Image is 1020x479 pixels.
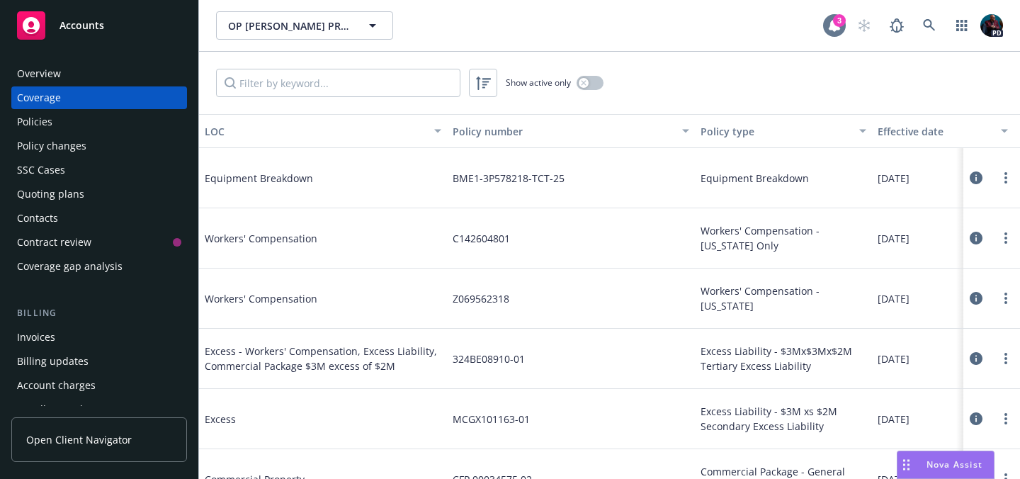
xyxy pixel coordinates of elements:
a: Accounts [11,6,187,45]
span: Workers' Compensation [205,291,417,306]
a: Billing updates [11,350,187,373]
a: SSC Cases [11,159,187,181]
button: Policy type [695,114,872,148]
a: Search [915,11,943,40]
span: BME1-3P578218-TCT-25 [453,171,565,186]
div: Billing updates [17,350,89,373]
span: [DATE] [878,291,909,306]
button: LOC [199,114,447,148]
button: Effective date [872,114,1014,148]
a: Switch app [948,11,976,40]
span: Nova Assist [926,458,982,470]
div: Contract review [17,231,91,254]
span: [DATE] [878,351,909,366]
a: more [997,350,1014,367]
span: Workers' Compensation [205,231,417,246]
div: SSC Cases [17,159,65,181]
button: Policy number [447,114,695,148]
div: Policy number [453,124,674,139]
a: more [997,290,1014,307]
button: Nova Assist [897,451,994,479]
a: Contract review [11,231,187,254]
div: Contacts [17,207,58,230]
a: Contacts [11,207,187,230]
input: Filter by keyword... [216,69,460,97]
span: C142604801 [453,231,510,246]
div: Coverage gap analysis [17,255,123,278]
div: Coverage [17,86,61,109]
a: Installment plans [11,398,187,421]
span: Open Client Navigator [26,432,132,447]
span: Equipment Breakdown [205,171,417,186]
a: Invoices [11,326,187,349]
div: Billing [11,306,187,320]
a: Overview [11,62,187,85]
span: Z069562318 [453,291,509,306]
span: OP [PERSON_NAME] PRODUCE CO INC [228,18,351,33]
span: Workers' Compensation - [US_STATE] [701,283,866,313]
a: Policy changes [11,135,187,157]
div: Invoices [17,326,55,349]
span: [DATE] [878,171,909,186]
a: Report a Bug [883,11,911,40]
a: more [997,230,1014,247]
div: Policies [17,111,52,133]
span: Excess [205,412,417,427]
a: Account charges [11,374,187,397]
div: 3 [833,14,846,27]
a: more [997,169,1014,186]
div: Drag to move [897,451,915,478]
span: Equipment Breakdown [701,171,809,186]
a: Quoting plans [11,183,187,205]
a: Start snowing [850,11,878,40]
span: [DATE] [878,412,909,427]
span: Excess - Workers' Compensation, Excess Liability, Commercial Package $3M excess of $2M [205,344,441,373]
div: Policy changes [17,135,86,157]
a: Policies [11,111,187,133]
div: Overview [17,62,61,85]
span: Excess Liability - $3Mx$3Mx$2M Tertiary Excess Liability [701,344,866,373]
a: more [997,410,1014,427]
span: Workers' Compensation - [US_STATE] Only [701,223,866,253]
div: Account charges [17,374,96,397]
button: OP [PERSON_NAME] PRODUCE CO INC [216,11,393,40]
div: Policy type [701,124,851,139]
span: Accounts [59,20,104,31]
span: Show active only [506,77,571,89]
div: Quoting plans [17,183,84,205]
span: MCGX101163-01 [453,412,530,427]
span: [DATE] [878,231,909,246]
a: Coverage [11,86,187,109]
span: Excess Liability - $3M xs $2M Secondary Excess Liability [701,404,866,434]
a: Coverage gap analysis [11,255,187,278]
div: Installment plans [17,398,100,421]
div: Effective date [878,124,992,139]
img: photo [980,14,1003,37]
div: LOC [205,124,426,139]
span: 324BE08910-01 [453,351,525,366]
